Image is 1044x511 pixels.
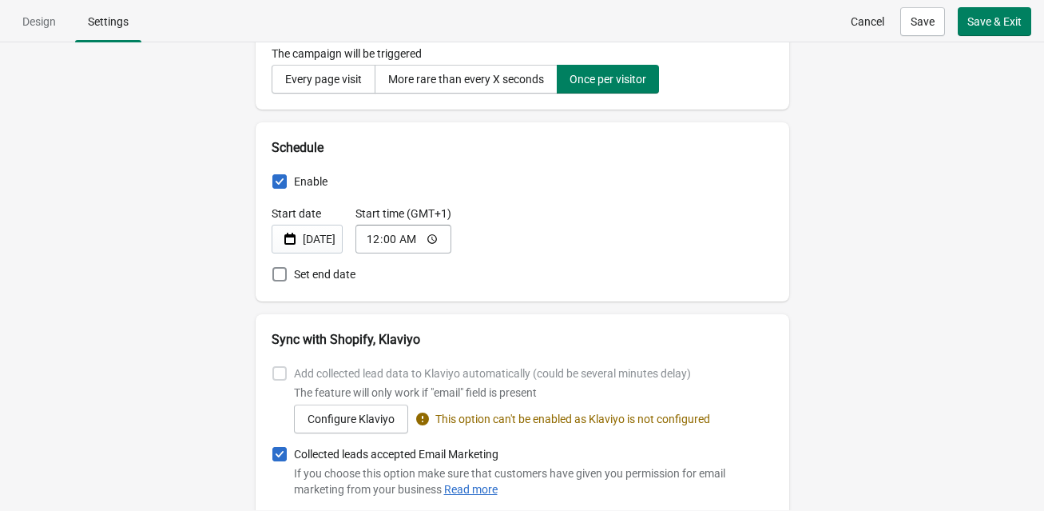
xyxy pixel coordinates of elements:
[88,15,129,28] span: Settings
[294,175,327,188] span: Enable
[967,15,1022,28] span: Save & Exit
[375,65,558,94] button: More rare than every X seconds
[294,467,725,496] span: If you choose this option make sure that customers have given you permission for email marketing ...
[294,386,537,399] span: The feature will only work if "email" field is present
[272,330,773,349] h2: Sync with Shopify, Klaviyo
[416,411,710,427] div: This option can't be enabled as Klaviyo is not configured
[570,73,646,86] div: Once per visitor
[911,15,935,28] span: Save
[303,230,335,249] div: [DATE]
[294,268,355,281] span: Set end date
[841,7,894,36] button: Cancel
[444,483,498,496] a: Read more
[900,7,945,36] button: Save
[355,207,451,220] span: Start time (GMT+1)
[272,206,343,222] div: Start date
[294,405,408,433] button: Configure Klaviyo
[272,65,375,94] button: Every page visit
[308,413,395,425] span: Configure Klaviyo
[958,7,1031,36] button: Save & Exit
[557,65,659,94] button: Once per visitor
[294,367,691,380] span: Add collected lead data to Klaviyo automatically (could be several minutes delay)
[294,448,498,461] span: Collected leads accepted Email Marketing
[851,15,884,28] span: Cancel
[388,73,544,86] div: More rare than every X seconds
[285,73,362,86] div: Every page visit
[272,47,422,60] span: The campaign will be triggered
[22,15,56,28] span: Design
[272,138,773,158] h2: Schedule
